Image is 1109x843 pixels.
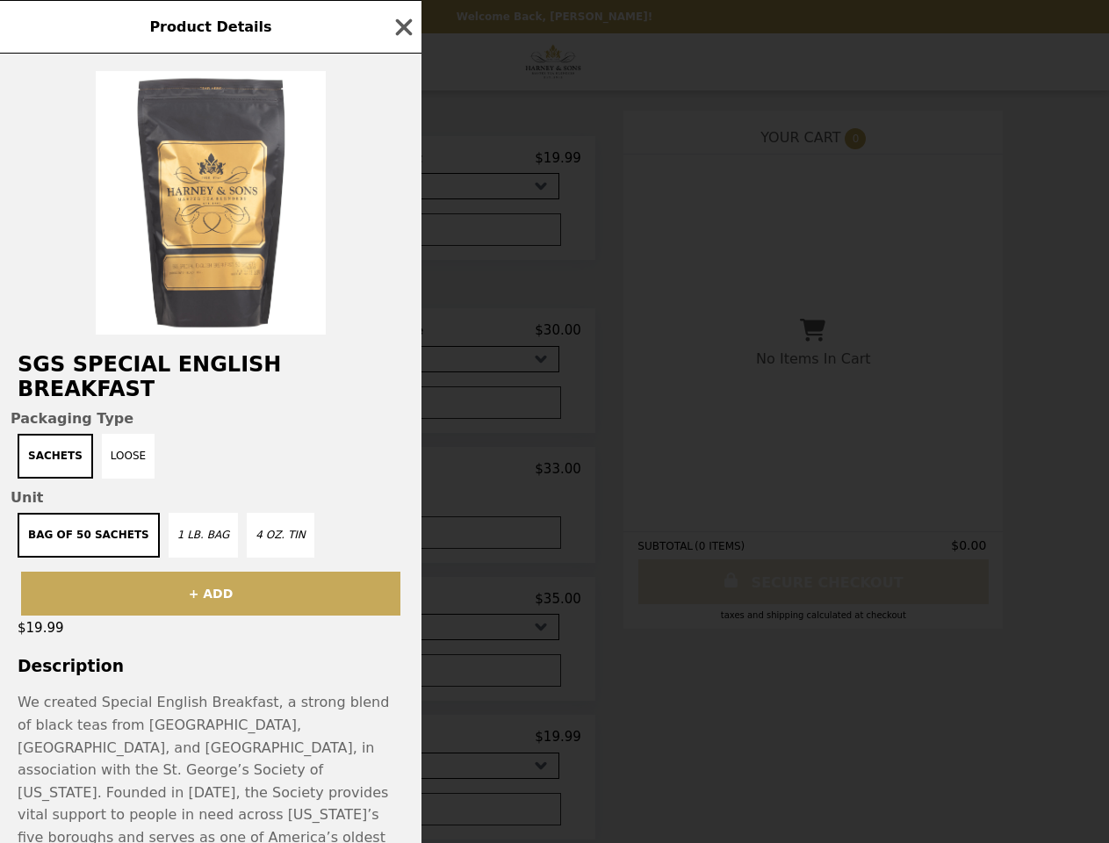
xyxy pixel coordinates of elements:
[11,489,411,506] span: Unit
[149,18,271,35] span: Product Details
[18,513,160,558] button: Bag of 50 Sachets
[169,513,239,558] button: 1 lb. Bag
[11,410,411,427] span: Packaging Type
[96,71,326,335] img: Sachets / Bag of 50 Sachets
[21,572,400,616] button: + ADD
[102,434,155,479] button: Loose
[18,434,93,479] button: Sachets
[247,513,314,558] button: 4 oz. Tin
